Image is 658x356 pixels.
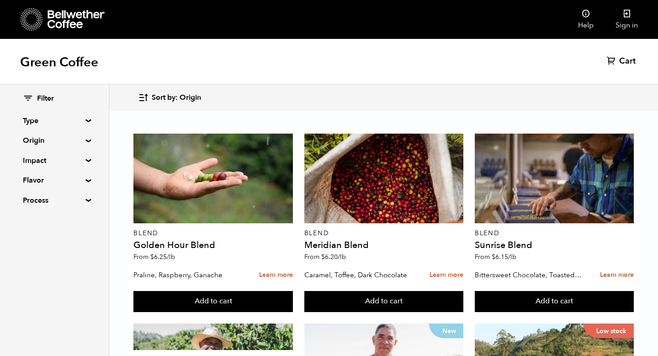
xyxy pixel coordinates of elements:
summary: Impact [23,155,86,166]
span: $ [492,253,495,261]
span: Sort by: Origin [152,93,201,103]
h1: Green Coffee [20,54,98,70]
button: Add to cart [475,291,634,312]
span: $ [150,253,154,261]
button: Sort by: Origin [138,87,201,108]
button: Add to cart [304,291,463,312]
summary: Type [23,115,86,126]
h4: Golden Hour Blend [133,241,292,250]
p: New [429,324,463,338]
p: Blend [475,230,634,237]
h4: Meridian Blend [304,241,463,250]
span: Cart [619,56,636,67]
p: Praline, Raspberry, Ganache [133,268,242,282]
span: Filter [37,94,54,104]
bdi: 6.15 [492,253,516,261]
p: Caramel, Toffee, Dark Chocolate [304,268,413,282]
span: From [133,253,175,261]
span: From [304,253,346,261]
a: Cart [607,56,638,67]
bdi: 6.20 [321,253,346,261]
a: Learn more [430,265,463,285]
span: $ [321,253,325,261]
span: /lb [338,253,346,261]
summary: Origin [23,135,86,146]
summary: Process [23,195,86,206]
p: Blend [133,230,292,237]
bdi: 6.25 [150,253,175,261]
p: Low stock [584,324,634,338]
span: /lb [508,253,516,261]
span: /lb [167,253,175,261]
summary: Flavor [23,175,86,186]
a: Learn more [600,265,634,285]
a: Learn more [259,265,293,285]
h4: Sunrise Blend [475,241,634,250]
span: From [475,253,516,261]
p: Bittersweet Chocolate, Toasted Marshmallow, Candied Orange, Praline [475,268,583,282]
p: Blend [304,230,463,237]
button: Add to cart [133,291,292,312]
